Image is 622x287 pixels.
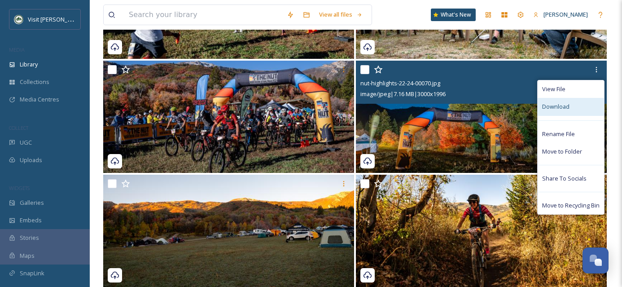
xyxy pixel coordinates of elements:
img: nut-highlights-22-24-00072.jpg [103,61,354,173]
span: MEDIA [9,46,25,53]
span: Move to Folder [542,147,582,156]
span: WIDGETS [9,185,30,191]
span: [PERSON_NAME] [543,10,588,18]
span: Collections [20,78,49,86]
span: Share To Socials [542,174,587,183]
span: Download [542,102,569,111]
span: Rename File [542,130,575,138]
span: Move to Recycling Bin [542,201,600,210]
span: Embeds [20,216,42,225]
span: Media Centres [20,95,59,104]
span: Visit [PERSON_NAME] [28,15,85,23]
span: COLLECT [9,124,28,131]
span: UGC [20,138,32,147]
span: image/jpeg | 7.16 MB | 3000 x 1996 [360,90,446,98]
span: Library [20,60,38,69]
span: Stories [20,234,39,242]
span: SnapLink [20,269,44,278]
img: nut-highlights-22-24-00070.jpg [356,61,607,173]
span: Maps [20,252,35,260]
img: nut-highlights-22-24-00065.jpg [356,175,607,287]
span: Uploads [20,156,42,164]
button: Open Chat [583,247,609,274]
span: Galleries [20,199,44,207]
img: nut-highlights-22-24-00071.jpg [103,175,354,287]
a: [PERSON_NAME] [529,6,592,23]
img: Unknown.png [14,15,23,24]
a: View all files [315,6,367,23]
span: View File [542,85,565,93]
a: What's New [431,9,476,21]
span: nut-highlights-22-24-00070.jpg [360,79,440,87]
input: Search your library [124,5,282,25]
